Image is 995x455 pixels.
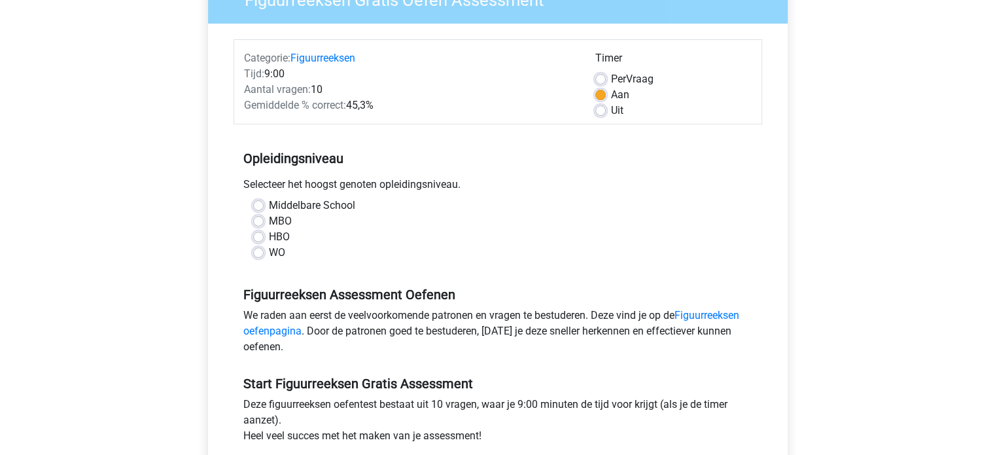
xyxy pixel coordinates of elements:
label: WO [269,245,285,261]
label: Middelbare School [269,198,355,213]
span: Tijd: [244,67,264,80]
label: Aan [611,87,629,103]
span: Per [611,73,626,85]
h5: Opleidingsniveau [243,145,752,172]
span: Categorie: [244,52,290,64]
label: Vraag [611,71,654,87]
div: Selecteer het hoogst genoten opleidingsniveau. [234,177,762,198]
h5: Figuurreeksen Assessment Oefenen [243,287,752,302]
span: Gemiddelde % correct: [244,99,346,111]
div: 9:00 [234,66,585,82]
label: Uit [611,103,623,118]
div: We raden aan eerst de veelvoorkomende patronen en vragen te bestuderen. Deze vind je op de . Door... [234,308,762,360]
div: Timer [595,50,752,71]
label: HBO [269,229,290,245]
div: Deze figuurreeksen oefentest bestaat uit 10 vragen, waar je 9:00 minuten de tijd voor krijgt (als... [234,397,762,449]
div: 10 [234,82,585,98]
span: Aantal vragen: [244,83,311,96]
div: 45,3% [234,98,585,113]
h5: Start Figuurreeksen Gratis Assessment [243,376,752,391]
label: MBO [269,213,292,229]
a: Figuurreeksen [290,52,355,64]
